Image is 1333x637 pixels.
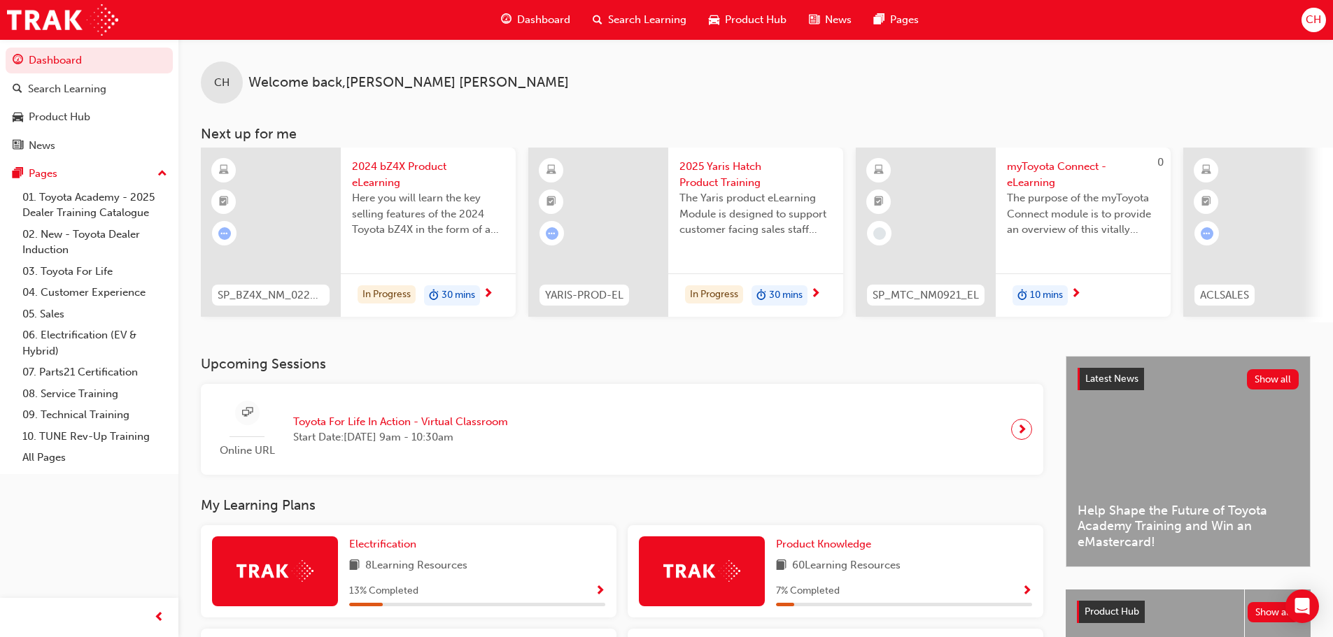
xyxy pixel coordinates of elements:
span: book-icon [776,557,787,575]
span: duration-icon [1017,287,1027,305]
span: Here you will learn the key selling features of the 2024 Toyota bZ4X in the form of a virtual 6-p... [352,190,505,238]
span: booktick-icon [1201,193,1211,211]
span: pages-icon [13,168,23,180]
span: learningResourceType_ELEARNING-icon [874,162,884,180]
span: Online URL [212,443,282,459]
span: next-icon [810,288,821,301]
a: Online URLToyota For Life In Action - Virtual ClassroomStart Date:[DATE] 9am - 10:30am [212,395,1032,464]
span: news-icon [13,140,23,152]
a: SP_BZ4X_NM_0224_EL012024 bZ4X Product eLearningHere you will learn the key selling features of th... [201,148,516,317]
span: Dashboard [517,12,570,28]
a: 01. Toyota Academy - 2025 Dealer Training Catalogue [17,187,173,224]
span: pages-icon [874,11,884,29]
a: car-iconProduct Hub [698,6,798,34]
a: 07. Parts21 Certification [17,362,173,383]
span: next-icon [1071,288,1081,301]
button: Show Progress [1022,582,1032,600]
span: The Yaris product eLearning Module is designed to support customer facing sales staff with introd... [679,190,832,238]
span: learningResourceType_ELEARNING-icon [1201,162,1211,180]
span: The purpose of the myToyota Connect module is to provide an overview of this vitally important ne... [1007,190,1159,238]
button: Show all [1248,602,1300,622]
a: 03. Toyota For Life [17,261,173,282]
a: Latest NewsShow allHelp Shape the Future of Toyota Academy Training and Win an eMastercard! [1066,356,1311,567]
span: guage-icon [501,11,512,29]
span: booktick-icon [219,193,229,211]
a: news-iconNews [798,6,863,34]
span: car-icon [709,11,719,29]
span: 0 [1157,156,1164,169]
div: In Progress [685,285,743,304]
span: myToyota Connect - eLearning [1007,159,1159,190]
a: Latest NewsShow all [1078,368,1299,390]
span: Product Hub [725,12,787,28]
img: Trak [7,4,118,36]
span: ACLSALES [1200,287,1249,303]
button: Show all [1247,369,1299,389]
span: Pages [890,12,919,28]
span: 2024 bZ4X Product eLearning [352,159,505,190]
h3: My Learning Plans [201,497,1043,513]
span: duration-icon [756,287,766,305]
a: YARIS-PROD-EL2025 Yaris Hatch Product TrainingThe Yaris product eLearning Module is designed to s... [528,148,843,317]
span: CH [1306,12,1321,28]
h3: Next up for me [178,126,1333,142]
a: All Pages [17,447,173,468]
span: Welcome back , [PERSON_NAME] [PERSON_NAME] [248,75,569,91]
div: Search Learning [28,81,106,97]
span: 7 % Completed [776,583,840,599]
span: SP_MTC_NM0921_EL [873,287,979,303]
img: Trak [237,560,313,582]
span: car-icon [13,111,23,124]
a: pages-iconPages [863,6,930,34]
a: Product HubShow all [1077,601,1299,623]
div: News [29,138,55,154]
a: guage-iconDashboard [490,6,581,34]
a: 06. Electrification (EV & Hybrid) [17,324,173,362]
span: book-icon [349,557,360,575]
button: DashboardSearch LearningProduct HubNews [6,45,173,161]
a: 10. TUNE Rev-Up Training [17,426,173,448]
a: News [6,133,173,159]
span: Toyota For Life In Action - Virtual Classroom [293,414,508,430]
span: CH [214,75,230,91]
button: Pages [6,161,173,187]
a: search-iconSearch Learning [581,6,698,34]
span: News [825,12,852,28]
span: Start Date: [DATE] 9am - 10:30am [293,429,508,445]
span: up-icon [157,165,167,183]
span: booktick-icon [546,193,556,211]
a: Dashboard [6,48,173,73]
span: 2025 Yaris Hatch Product Training [679,159,832,190]
a: 02. New - Toyota Dealer Induction [17,224,173,261]
span: duration-icon [429,287,439,305]
span: guage-icon [13,55,23,67]
span: sessionType_ONLINE_URL-icon [242,404,253,422]
span: learningRecordVerb_ATTEMPT-icon [218,227,231,240]
span: Product Knowledge [776,538,871,550]
span: booktick-icon [874,193,884,211]
a: Product Knowledge [776,536,877,552]
a: Search Learning [6,76,173,102]
img: Trak [663,560,740,582]
span: Search Learning [608,12,686,28]
a: 0SP_MTC_NM0921_ELmyToyota Connect - eLearningThe purpose of the myToyota Connect module is to pro... [856,148,1171,317]
span: 60 Learning Resources [792,557,901,575]
span: Electrification [349,538,416,550]
span: search-icon [13,83,22,96]
span: SP_BZ4X_NM_0224_EL01 [218,287,324,303]
span: 8 Learning Resources [365,557,467,575]
span: 10 mins [1030,287,1063,303]
a: Product Hub [6,104,173,130]
span: learningResourceType_ELEARNING-icon [546,162,556,180]
h3: Upcoming Sessions [201,356,1043,372]
span: learningRecordVerb_ATTEMPT-icon [1201,227,1213,240]
span: Show Progress [595,585,605,598]
span: next-icon [1017,420,1027,439]
button: CH [1302,8,1326,32]
a: 04. Customer Experience [17,282,173,303]
button: Show Progress [595,582,605,600]
span: learningRecordVerb_NONE-icon [873,227,886,240]
span: next-icon [483,288,493,301]
div: Pages [29,166,57,182]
